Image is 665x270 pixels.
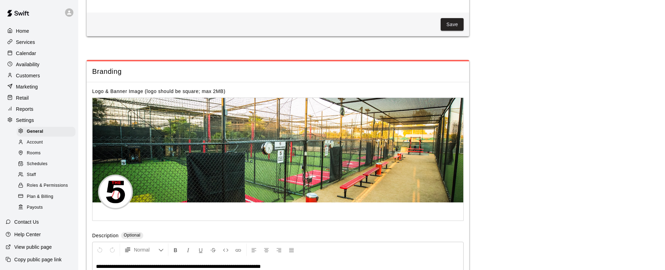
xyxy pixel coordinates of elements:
[16,117,34,124] p: Settings
[17,203,75,213] div: Payouts
[134,246,158,253] span: Normal
[106,244,118,256] button: Redo
[182,244,194,256] button: Format Italics
[17,159,78,170] a: Schedules
[17,202,78,213] a: Payouts
[261,244,272,256] button: Center Align
[27,128,43,135] span: General
[17,148,75,158] div: Rooms
[16,50,36,57] p: Calendar
[124,233,141,238] span: Optional
[16,28,29,34] p: Home
[16,72,40,79] p: Customers
[17,191,78,202] a: Plan & Billing
[6,26,73,36] a: Home
[6,115,73,125] a: Settings
[27,193,53,200] span: Plan & Billing
[27,150,41,157] span: Rooms
[14,218,39,225] p: Contact Us
[17,181,75,191] div: Roles & Permissions
[441,18,464,31] button: Save
[92,88,225,94] label: Logo & Banner Image (logo should be square; max 2MB)
[207,244,219,256] button: Format Strikethrough
[17,148,78,159] a: Rooms
[6,82,73,92] a: Marketing
[6,59,73,70] a: Availability
[6,104,73,114] a: Reports
[27,182,68,189] span: Roles & Permissions
[27,204,43,211] span: Payouts
[94,244,106,256] button: Undo
[248,244,260,256] button: Left Align
[17,192,75,202] div: Plan & Billing
[16,39,35,46] p: Services
[6,70,73,81] a: Customers
[14,244,52,250] p: View public page
[27,139,43,146] span: Account
[17,138,75,147] div: Account
[17,170,75,180] div: Staff
[170,244,182,256] button: Format Bold
[6,93,73,103] a: Retail
[27,171,36,178] span: Staff
[16,94,29,101] p: Retail
[14,256,62,263] p: Copy public page link
[17,137,78,148] a: Account
[27,161,48,168] span: Schedules
[16,83,38,90] p: Marketing
[195,244,207,256] button: Format Underline
[286,244,297,256] button: Justify Align
[232,244,244,256] button: Insert Link
[6,37,73,47] a: Services
[17,170,78,180] a: Staff
[92,232,119,240] label: Description
[16,106,33,113] p: Reports
[6,48,73,59] a: Calendar
[17,159,75,169] div: Schedules
[121,244,167,256] button: Formatting Options
[17,127,75,137] div: General
[92,67,464,76] span: Branding
[273,244,285,256] button: Right Align
[17,126,78,137] a: General
[14,231,41,238] p: Help Center
[16,61,40,68] p: Availability
[17,180,78,191] a: Roles & Permissions
[220,244,232,256] button: Insert Code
